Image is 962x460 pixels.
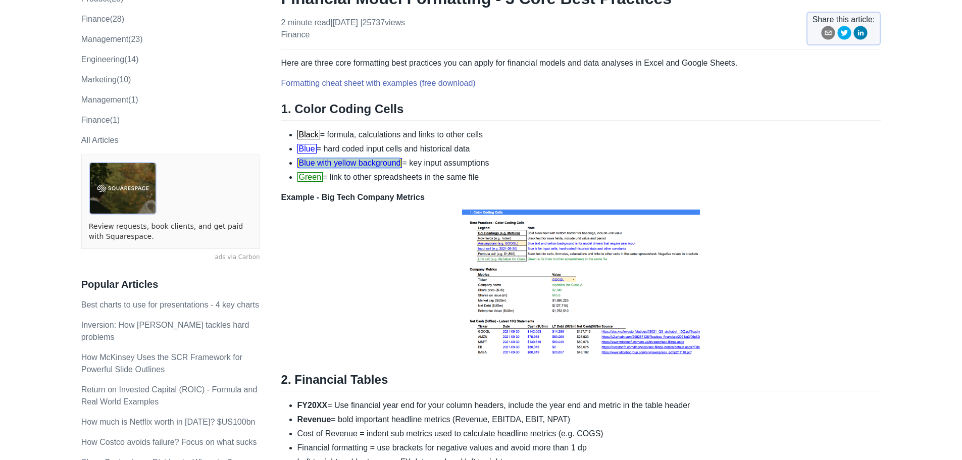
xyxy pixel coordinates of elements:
span: Blue [297,144,317,154]
li: = formula, calculations and links to other cells [297,129,881,141]
img: COLORCODE [460,203,702,360]
button: linkedin [853,26,868,43]
h3: Popular Articles [81,278,260,291]
li: = bold important headline metrics (Revenue, EBITDA, EBIT, NPAT) [297,414,881,426]
strong: Example - Big Tech Company Metrics [281,193,425,201]
a: Formatting cheat sheet with examples (free download) [281,79,476,87]
p: Here are three core formatting best practices you can apply for financial models and data analyse... [281,57,881,69]
li: = key input assumptions [297,157,881,169]
a: Finance(1) [81,116,120,124]
strong: Revenue [297,415,331,424]
a: How Costco avoids failure? Focus on what sucks [81,438,257,446]
a: Review requests, book clients, and get paid with Squarespace. [89,222,252,241]
a: marketing(10) [81,75,131,84]
a: Management(1) [81,95,138,104]
button: email [821,26,835,43]
a: Inversion: How [PERSON_NAME] tackles hard problems [81,321,249,341]
a: ads via Carbon [81,253,260,262]
a: finance(28) [81,15,124,23]
span: Share this article: [813,14,875,26]
a: Return on Invested Capital (ROIC) - Formula and Real World Examples [81,385,258,406]
span: | 25737 views [360,18,405,27]
a: All Articles [81,136,119,144]
a: How much is Netflix worth in [DATE]? $US100bn [81,418,256,426]
a: management(23) [81,35,143,43]
a: Best charts to use for presentations - 4 key charts [81,300,259,309]
button: twitter [837,26,851,43]
li: = hard coded input cells and historical data [297,143,881,155]
a: How McKinsey Uses the SCR Framework for Powerful Slide Outlines [81,353,242,374]
p: 2 minute read | [DATE] [281,17,406,41]
strong: FY20XX [297,401,328,410]
span: Green [297,172,323,182]
li: Financial formatting = use brackets for negative values and avoid more than 1 dp [297,442,881,454]
span: Blue with yellow background [297,158,402,168]
span: Black [297,130,320,139]
li: = link to other spreadsheets in the same file [297,171,881,183]
a: engineering(14) [81,55,139,64]
h2: 2. Financial Tables [281,372,881,391]
h2: 1. Color Coding Cells [281,101,881,121]
a: finance [281,30,310,39]
li: Cost of Revenue = indent sub metrics used to calculate headline metrics (e.g. COGS) [297,428,881,440]
img: ads via Carbon [89,162,157,215]
li: = Use financial year end for your column headers, include the year end and metric in the table he... [297,399,881,412]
